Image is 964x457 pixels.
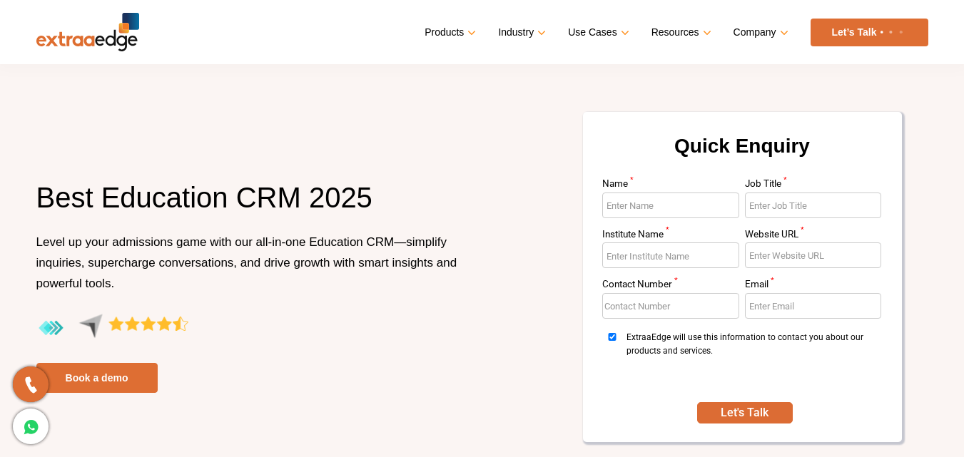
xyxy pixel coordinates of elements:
a: Industry [498,22,543,43]
input: Enter Contact Number [602,293,739,319]
a: Products [425,22,473,43]
input: ExtraaEdge will use this information to contact you about our products and services. [602,333,622,341]
label: Email [745,279,882,293]
input: Enter Email [745,293,882,319]
label: Contact Number [602,279,739,293]
h2: Quick Enquiry [600,129,885,179]
label: Job Title [745,179,882,192]
span: ExtraaEdge will use this information to contact you about our products and services. [626,331,877,384]
input: Enter Job Title [745,192,882,218]
button: SUBMIT [697,402,793,423]
input: Enter Website URL [745,242,882,268]
input: Enter Name [602,192,739,218]
a: Let’s Talk [811,19,928,46]
a: Book a demo [36,363,158,393]
label: Name [602,179,739,192]
a: Company [734,22,786,43]
h1: Best Education CRM 2025 [36,179,472,232]
label: Institute Name [602,230,739,243]
input: Enter Institute Name [602,242,739,268]
a: Use Cases [568,22,626,43]
a: Resources [651,22,709,43]
label: Website URL [745,230,882,243]
img: aggregate-rating-by-users [36,314,188,343]
span: Level up your admissions game with our all-in-one Education CRM—simplify inquiries, supercharge c... [36,235,457,290]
